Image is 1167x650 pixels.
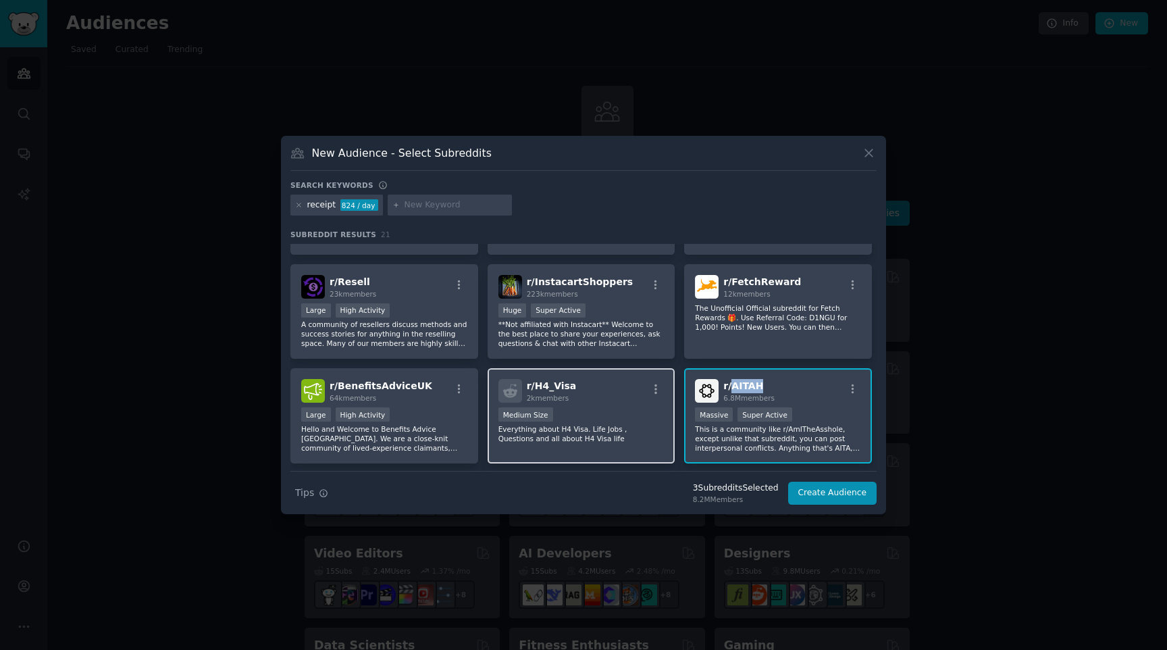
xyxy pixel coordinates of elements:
div: 8.2M Members [693,495,779,504]
div: receipt [307,199,336,211]
p: **Not affiliated with Instacart** Welcome to the best place to share your experiences, ask questi... [498,320,665,348]
img: AITAH [695,379,719,403]
div: Large [301,303,331,318]
button: Create Audience [788,482,877,505]
span: 6.8M members [723,394,775,402]
img: FetchReward [695,275,719,299]
div: High Activity [336,407,390,422]
div: Huge [498,303,527,318]
span: 12k members [723,290,770,298]
span: r/ FetchReward [723,276,801,287]
span: r/ Resell [330,276,370,287]
div: Large [301,407,331,422]
span: r/ AITAH [723,380,763,391]
p: A community of resellers discuss methods and success stories for anything in the reselling space.... [301,320,467,348]
span: 223k members [527,290,578,298]
img: InstacartShoppers [498,275,522,299]
div: 3 Subreddit s Selected [693,482,779,495]
span: Subreddit Results [290,230,376,239]
div: Medium Size [498,407,553,422]
img: BenefitsAdviceUK [301,379,325,403]
span: 2k members [527,394,569,402]
span: r/ BenefitsAdviceUK [330,380,432,391]
span: Tips [295,486,314,500]
div: High Activity [336,303,390,318]
span: r/ H4_Visa [527,380,577,391]
div: Super Active [531,303,586,318]
div: Super Active [737,407,792,422]
div: 824 / day [340,199,378,211]
span: 23k members [330,290,376,298]
p: Everything about H4 Visa. Life Jobs , Questions and all about H4 Visa life [498,424,665,443]
input: New Keyword [405,199,507,211]
button: Tips [290,481,333,505]
span: 21 [381,230,390,239]
span: 64k members [330,394,376,402]
div: Massive [695,407,733,422]
h3: Search keywords [290,180,373,190]
p: Hello and Welcome to Benefits Advice [GEOGRAPHIC_DATA]. We are a close-knit community of lived-ex... [301,424,467,453]
p: The Unofficial Official subreddit for Fetch Rewards 🎁. Use Referral Code: D1NGU for 1,000! Points... [695,303,861,332]
span: r/ InstacartShoppers [527,276,633,287]
h3: New Audience - Select Subreddits [312,146,492,160]
img: Resell [301,275,325,299]
p: This is a community like r/AmITheAsshole, except unlike that subreddit, you can post interpersona... [695,424,861,453]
